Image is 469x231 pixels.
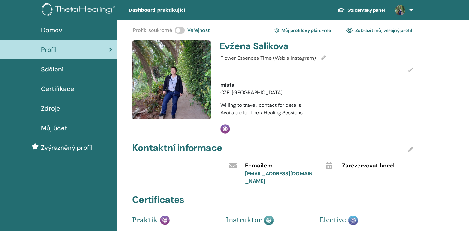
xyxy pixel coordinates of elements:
span: Profil : [133,27,146,34]
span: Available for ThetaHealing Sessions [220,109,303,116]
h4: Kontaktní informace [132,142,222,154]
span: Elective [319,215,346,224]
span: E-mailem [245,162,273,170]
li: CZE, [GEOGRAPHIC_DATA] [220,89,295,96]
h4: Evžena Salikova [219,40,313,52]
span: Zdroje [41,104,60,113]
span: Dashboard praktikující [129,7,223,14]
span: Zarezervovat hned [342,162,394,170]
img: default.jpg [395,5,405,15]
span: Zvýrazněný profil [41,143,93,152]
span: místa [220,81,234,89]
img: graduation-cap-white.svg [337,7,345,13]
img: logo.png [42,3,117,17]
h4: Certificates [132,194,184,205]
a: [EMAIL_ADDRESS][DOMAIN_NAME] [245,170,313,185]
img: eye.svg [346,27,353,33]
span: Instruktor [226,215,262,224]
span: Flower Essences Time (Web a Instagram) [220,55,316,61]
span: Sdělení [41,64,63,74]
span: Profil [41,45,57,54]
span: Můj účet [41,123,67,133]
a: Studentský panel [332,4,390,16]
span: Veřejnost [187,27,210,34]
img: default.jpg [132,40,211,119]
span: Praktik [132,215,158,224]
span: Willing to travel, contact for details [220,102,301,108]
span: Certifikace [41,84,74,94]
a: Můj profilový plán:Free [274,25,331,35]
span: soukromé [148,27,172,34]
a: Zobrazit můj veřejný profil [346,25,412,35]
span: Domov [41,25,62,35]
img: cog.svg [274,27,279,33]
